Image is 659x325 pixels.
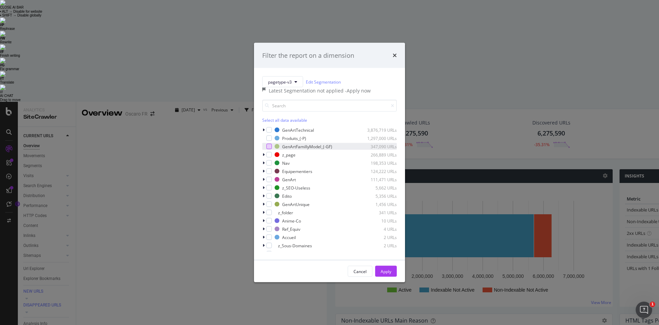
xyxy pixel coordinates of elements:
div: Apply [381,268,391,274]
div: Produits_(-P) [282,135,306,141]
div: GenArt [282,176,296,182]
iframe: Intercom live chat [636,302,652,318]
div: 347,090 URLs [363,143,397,149]
div: Edito [282,193,292,199]
div: 111,471 URLs [363,176,397,182]
div: z_Sous-Domaines [278,242,312,248]
div: 1 URL [363,251,397,257]
div: 341 URLs [363,209,397,215]
div: z_SEO-Useless [282,185,310,191]
div: Select all data available [262,117,397,123]
div: 1,456 URLs [363,201,397,207]
div: 5,662 URLs [363,185,397,191]
div: Anime-Co [282,218,301,224]
div: 1,297,000 URLs [363,135,397,141]
div: GenArtFamillyModel_(-GF) [282,143,332,149]
div: 2 URLs [363,234,397,240]
div: GenArtUnique [282,201,310,207]
button: Cancel [348,266,372,277]
span: 1 [650,302,655,307]
div: 5,356 URLs [363,193,397,199]
input: Search [262,100,397,112]
button: Apply [375,266,397,277]
div: 10 URLs [363,218,397,224]
div: modal [254,43,405,282]
div: 3,876,719 URLs [363,127,397,133]
div: Foilr_(sdex) [278,251,300,257]
div: 266,889 URLs [363,152,397,158]
div: 124,222 URLs [363,168,397,174]
div: 4 URLs [363,226,397,232]
div: Accueil [282,234,296,240]
div: z_page [282,152,296,158]
div: 198,353 URLs [363,160,397,166]
div: Ref_Equiv [282,226,300,232]
div: Nav [282,160,290,166]
div: Equipementiers [282,168,312,174]
div: z_folder [278,209,293,215]
div: 2 URLs [363,242,397,248]
div: GenArtTechnical [282,127,314,133]
div: Cancel [354,268,367,274]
